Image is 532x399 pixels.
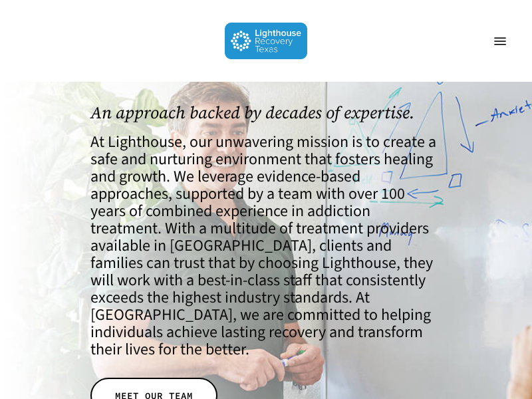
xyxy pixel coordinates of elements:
h1: An approach backed by decades of expertise. [90,103,442,122]
a: Navigation Menu [487,35,513,48]
h4: At Lighthouse, our unwavering mission is to create a safe and nurturing environment that fosters ... [90,134,442,358]
img: Lighthouse Recovery Texas [225,23,308,59]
